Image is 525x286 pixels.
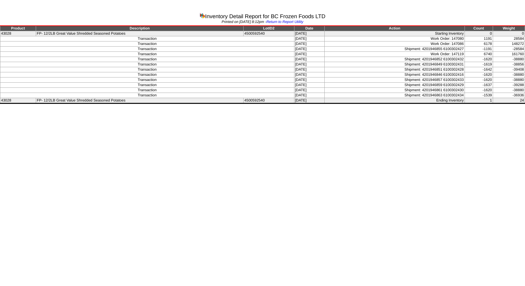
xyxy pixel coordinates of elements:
[493,31,525,36] td: 0
[0,72,294,78] td: Transaction
[465,41,493,47] td: 6178
[0,93,294,98] td: Transaction
[325,88,465,93] td: Shipment: 4201946861 6100302430
[0,41,294,47] td: Transaction
[325,52,465,57] td: Work Order: 147119
[294,31,325,36] td: [DATE]
[294,41,325,47] td: [DATE]
[325,67,465,72] td: Shipment: 4201946851 6100302428
[325,41,465,47] td: Work Order: 147086
[325,93,465,98] td: Shipment: 4201946863 6100302434
[493,47,525,52] td: -28584
[325,47,465,52] td: Shipment: 4201946855 6100302427
[325,57,465,62] td: Shipment: 4201946852 6100302432
[325,36,465,41] td: Work Order: 147080
[244,26,294,31] td: LotID2
[465,78,493,83] td: -1620
[325,31,465,36] td: Starting Inventory
[493,83,525,88] td: -39288
[0,31,36,36] td: 43028
[325,78,465,83] td: Shipment: 4201946857 6100302433
[294,93,325,98] td: [DATE]
[294,88,325,93] td: [DATE]
[0,52,294,57] td: Transaction
[465,88,493,93] td: -1620
[294,36,325,41] td: [DATE]
[465,72,493,78] td: -1620
[493,78,525,83] td: -38880
[325,26,465,31] td: Action
[0,88,294,93] td: Transaction
[493,62,525,67] td: -38856
[465,57,493,62] td: -1620
[465,83,493,88] td: -1637
[200,13,205,18] img: graph.gif
[36,26,243,31] td: Description
[294,57,325,62] td: [DATE]
[0,47,294,52] td: Transaction
[36,98,243,104] td: FP- 12/2LB Great Value Shredded Seasoned Potatoes
[0,78,294,83] td: Transaction
[294,52,325,57] td: [DATE]
[0,67,294,72] td: Transaction
[465,47,493,52] td: -1191
[465,26,493,31] td: Count
[0,98,36,104] td: 43028
[0,62,294,67] td: Transaction
[465,52,493,57] td: 6740
[0,83,294,88] td: Transaction
[325,72,465,78] td: Shipment: 4201946846 6100302416
[0,26,36,31] td: Product
[244,98,294,104] td: 4500592540
[325,98,465,104] td: Ending Inventory
[294,47,325,52] td: [DATE]
[294,78,325,83] td: [DATE]
[294,62,325,67] td: [DATE]
[465,67,493,72] td: -1642
[493,88,525,93] td: -38880
[0,57,294,62] td: Transaction
[465,62,493,67] td: -1619
[244,31,294,36] td: 4500592540
[493,36,525,41] td: 28584
[294,26,325,31] td: Date
[465,36,493,41] td: 1191
[294,83,325,88] td: [DATE]
[493,93,525,98] td: -36936
[325,83,465,88] td: Shipment: 4201946859 6100302429
[294,98,325,104] td: [DATE]
[493,72,525,78] td: -38880
[325,62,465,67] td: Shipment: 4201946849 6100302431
[493,41,525,47] td: 148272
[493,67,525,72] td: -39408
[266,20,303,24] a: Return to Report Utility
[493,57,525,62] td: -38880
[294,67,325,72] td: [DATE]
[294,72,325,78] td: [DATE]
[36,31,243,36] td: FP- 12/2LB Great Value Shredded Seasoned Potatoes
[493,98,525,104] td: 24
[493,52,525,57] td: 161760
[0,36,294,41] td: Transaction
[465,31,493,36] td: 0
[493,26,525,31] td: Weight
[465,93,493,98] td: -1539
[465,98,493,104] td: 1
